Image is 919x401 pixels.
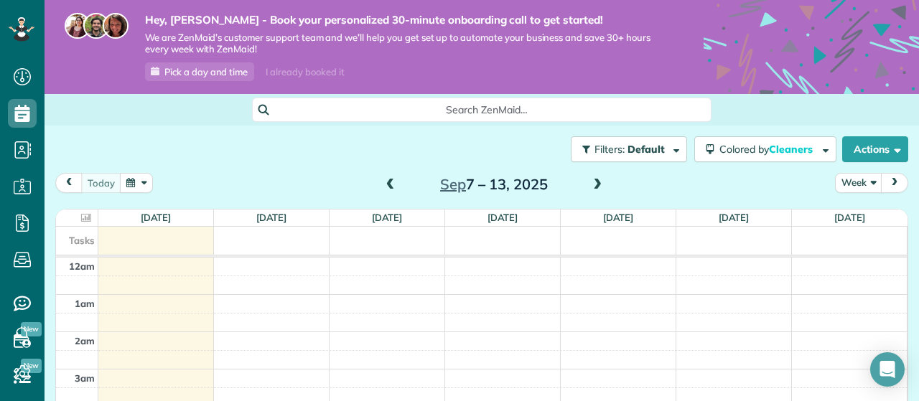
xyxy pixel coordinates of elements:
a: [DATE] [372,212,403,223]
div: I already booked it [257,63,353,81]
span: 1am [75,298,95,309]
button: prev [55,173,83,192]
a: [DATE] [719,212,750,223]
img: michelle-19f622bdf1676172e81f8f8fba1fb50e276960ebfe0243fe18214015130c80e4.jpg [103,13,129,39]
a: [DATE] [488,212,518,223]
a: [DATE] [256,212,287,223]
a: [DATE] [603,212,634,223]
span: Pick a day and time [164,66,248,77]
button: Filters: Default [571,136,687,162]
span: Colored by [719,143,818,156]
span: Filters: [594,143,625,156]
span: 3am [75,372,95,384]
button: today [81,173,121,192]
strong: Hey, [PERSON_NAME] - Book your personalized 30-minute onboarding call to get started! [145,13,661,27]
span: 2am [75,335,95,346]
img: maria-72a9807cf96188c08ef61303f053569d2e2a8a1cde33d635c8a3ac13582a053d.jpg [65,13,90,39]
a: Filters: Default [564,136,687,162]
span: Cleaners [769,143,815,156]
a: [DATE] [834,212,865,223]
a: Pick a day and time [145,62,254,81]
button: Colored byCleaners [694,136,836,162]
span: 12am [69,260,95,272]
span: Tasks [69,235,95,246]
a: [DATE] [141,212,172,223]
button: Actions [842,136,908,162]
span: We are ZenMaid’s customer support team and we’ll help you get set up to automate your business an... [145,32,661,56]
span: Sep [440,175,466,193]
div: Open Intercom Messenger [870,352,905,387]
span: Default [628,143,666,156]
img: jorge-587dff0eeaa6aab1f244e6dc62b8924c3b6ad411094392a53c71c6c4a576187d.jpg [83,13,109,39]
button: next [881,173,908,192]
button: Week [835,173,882,192]
h2: 7 – 13, 2025 [404,176,584,192]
